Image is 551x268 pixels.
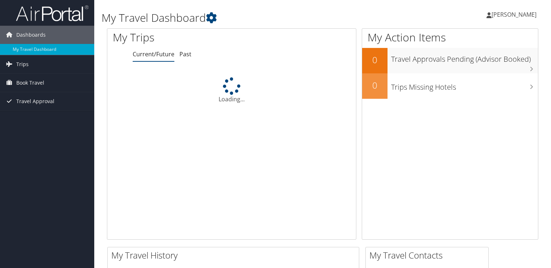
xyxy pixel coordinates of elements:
h1: My Action Items [362,30,538,45]
span: Travel Approval [16,92,54,110]
h2: My Travel Contacts [369,249,488,261]
span: Book Travel [16,74,44,92]
span: Dashboards [16,26,46,44]
h1: My Trips [113,30,247,45]
h2: My Travel History [111,249,359,261]
a: [PERSON_NAME] [486,4,544,25]
h3: Travel Approvals Pending (Advisor Booked) [391,50,538,64]
a: Past [179,50,191,58]
span: [PERSON_NAME] [492,11,536,19]
h2: 0 [362,54,388,66]
a: 0Trips Missing Hotels [362,73,538,99]
a: 0Travel Approvals Pending (Advisor Booked) [362,48,538,73]
div: Loading... [107,77,356,103]
a: Current/Future [133,50,174,58]
h2: 0 [362,79,388,92]
h1: My Travel Dashboard [101,10,396,25]
span: Trips [16,55,29,73]
h3: Trips Missing Hotels [391,78,538,92]
img: airportal-logo.png [16,5,88,22]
